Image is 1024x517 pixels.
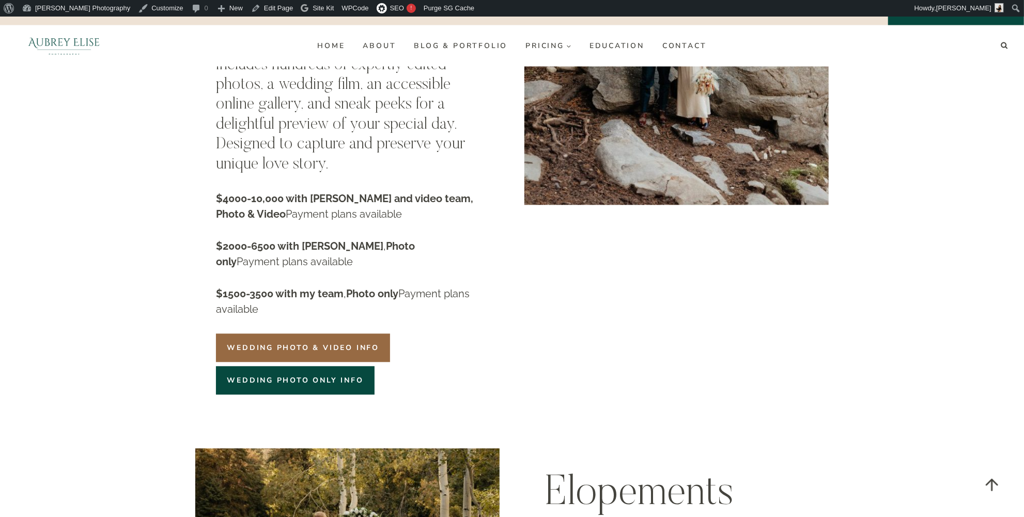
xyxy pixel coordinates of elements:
[313,4,334,12] span: Site Kit
[308,37,354,54] a: Home
[997,39,1012,53] button: View Search Form
[936,4,991,12] span: [PERSON_NAME]
[216,366,374,394] a: Wedding Photo only info
[216,238,478,269] p: , Payment plans available
[405,37,517,54] a: Blog & Portfolio
[216,191,478,222] p: Payment plans available
[216,192,473,220] strong: $4000-10,000 with [PERSON_NAME] and video team, Photo & Video
[975,468,1009,501] a: Scroll to top
[654,37,716,54] a: Contact
[227,375,363,386] span: Wedding Photo only info
[216,286,478,317] p: , Payment plans available
[354,37,405,54] a: About
[580,37,653,54] a: Education
[12,25,116,67] img: Aubrey Elise Photography
[308,37,716,54] nav: Primary
[216,240,383,252] strong: $2000-6500 with [PERSON_NAME]
[407,4,416,13] div: !
[216,240,415,268] strong: Photo only
[517,37,581,54] button: Child menu of Pricing
[227,342,379,353] span: Wedding Photo & Video info
[346,287,398,300] strong: Photo only
[216,287,344,300] strong: $1500-3500 with my team
[390,4,404,12] span: SEO
[216,333,390,362] a: Wedding Photo & Video info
